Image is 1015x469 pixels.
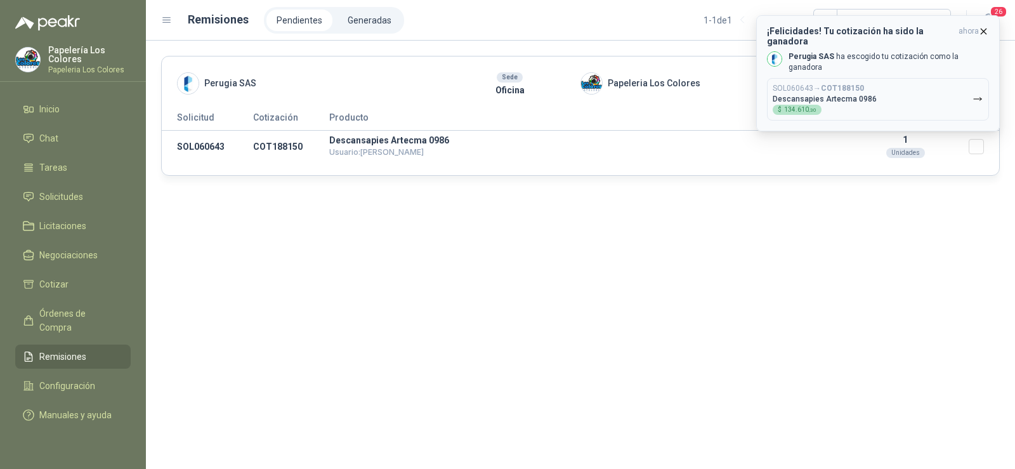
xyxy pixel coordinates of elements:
[773,95,877,103] p: Descansapies Artecma 0986
[39,277,69,291] span: Cotizar
[768,52,782,66] img: Company Logo
[266,10,332,31] a: Pendientes
[253,131,329,163] td: COT188150
[15,185,131,209] a: Solicitudes
[15,126,131,150] a: Chat
[15,243,131,267] a: Negociaciones
[15,97,131,121] a: Inicio
[39,307,119,334] span: Órdenes de Compra
[15,15,80,30] img: Logo peakr
[789,51,989,73] p: ha escogido tu cotización como la ganadora
[821,84,864,93] b: COT188150
[439,83,580,97] p: Oficina
[977,9,1000,32] button: 26
[329,136,842,145] p: Descansapies Artecma 0986
[39,248,98,262] span: Negociaciones
[39,379,95,393] span: Configuración
[39,219,86,233] span: Licitaciones
[39,102,60,116] span: Inicio
[767,26,953,46] h3: ¡Felicidades! Tu cotización ha sido la ganadora
[608,76,700,90] span: Papeleria Los Colores
[337,10,402,31] a: Generadas
[773,84,864,93] p: SOL060643 →
[48,66,131,74] p: Papeleria Los Colores
[39,161,67,175] span: Tareas
[253,110,329,131] th: Cotización
[15,403,131,427] a: Manuales y ayuda
[204,76,256,90] span: Perugia SAS
[329,110,842,131] th: Producto
[162,131,253,163] td: SOL060643
[188,11,249,29] h1: Remisiones
[39,190,83,204] span: Solicitudes
[773,105,822,115] div: $
[969,131,999,163] td: Seleccionar/deseleccionar
[15,155,131,180] a: Tareas
[329,147,424,157] span: Usuario: [PERSON_NAME]
[162,110,253,131] th: Solicitud
[39,408,112,422] span: Manuales y ayuda
[767,78,989,121] button: SOL060643→COT188150Descansapies Artecma 0986$134.610,30
[756,15,1000,131] button: ¡Felicidades! Tu cotización ha sido la ganadoraahora Company LogoPerugia SAS ha escogido tu cotiz...
[581,73,602,94] img: Company Logo
[497,72,523,83] div: Sede
[16,48,40,72] img: Company Logo
[704,10,773,30] div: 1 - 1 de 1
[809,107,816,113] span: ,30
[15,374,131,398] a: Configuración
[39,350,86,364] span: Remisiones
[886,148,925,158] div: Unidades
[15,345,131,369] a: Remisiones
[990,6,1007,18] span: 26
[959,26,979,46] span: ahora
[784,107,816,113] span: 134.610
[39,131,58,145] span: Chat
[48,46,131,63] p: Papelería Los Colores
[789,52,834,61] b: Perugia SAS
[15,301,131,340] a: Órdenes de Compra
[15,272,131,296] a: Cotizar
[15,214,131,238] a: Licitaciones
[178,73,199,94] img: Company Logo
